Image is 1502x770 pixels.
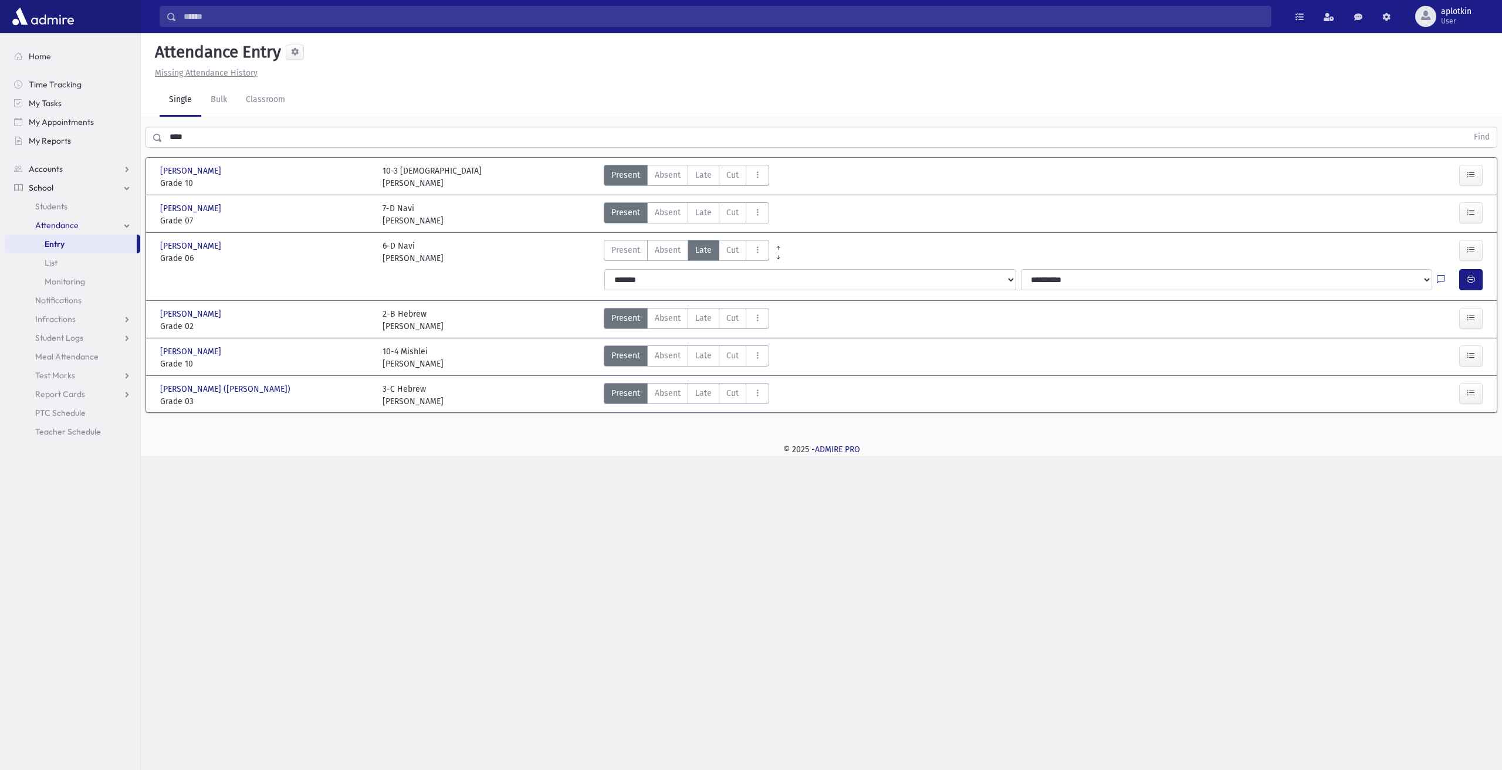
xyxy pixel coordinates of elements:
span: Absent [655,206,681,219]
div: AttTypes [604,345,769,370]
img: AdmirePro [9,5,77,28]
a: List [5,253,140,272]
span: Cut [726,206,739,219]
div: 6-D Navi [PERSON_NAME] [383,240,444,264]
a: My Reports [5,131,140,150]
span: Grade 10 [160,358,371,370]
a: Time Tracking [5,75,140,94]
a: Entry [5,235,137,253]
div: AttTypes [604,165,769,189]
a: Teacher Schedule [5,422,140,441]
div: 7-D Navi [PERSON_NAME] [383,202,444,227]
span: Student Logs [35,333,83,343]
span: Grade 07 [160,215,371,227]
span: [PERSON_NAME] [160,345,224,358]
span: Report Cards [35,389,85,399]
span: Cut [726,244,739,256]
span: Absent [655,387,681,399]
a: Classroom [236,84,295,117]
span: [PERSON_NAME] [160,308,224,320]
a: Monitoring [5,272,140,291]
a: Students [5,197,140,216]
span: Absent [655,244,681,256]
span: [PERSON_NAME] [160,165,224,177]
a: PTC Schedule [5,403,140,422]
a: My Appointments [5,113,140,131]
span: Grade 02 [160,320,371,333]
a: Bulk [201,84,236,117]
a: Student Logs [5,328,140,347]
a: ADMIRE PRO [815,445,860,454]
span: Late [695,169,712,181]
span: Attendance [35,220,79,230]
span: Cut [726,169,739,181]
span: Monitoring [45,276,85,287]
span: User [1441,16,1471,26]
span: Cut [726,350,739,362]
span: Absent [655,312,681,324]
span: Cut [726,387,739,399]
span: Entry [45,239,65,249]
span: Cut [726,312,739,324]
span: Teacher Schedule [35,426,101,437]
a: Single [160,84,201,117]
span: [PERSON_NAME] ([PERSON_NAME]) [160,383,293,395]
a: Home [5,47,140,66]
a: Accounts [5,160,140,178]
span: aplotkin [1441,7,1471,16]
span: Late [695,244,712,256]
span: Present [611,206,640,219]
span: Grade 10 [160,177,371,189]
span: Late [695,387,712,399]
span: Test Marks [35,370,75,381]
span: Absent [655,169,681,181]
div: 3-C Hebrew [PERSON_NAME] [383,383,444,408]
span: Late [695,350,712,362]
span: Present [611,387,640,399]
span: Present [611,169,640,181]
span: Home [29,51,51,62]
span: Accounts [29,164,63,174]
span: Present [611,244,640,256]
span: Meal Attendance [35,351,99,362]
span: My Appointments [29,117,94,127]
span: My Tasks [29,98,62,108]
input: Search [177,6,1271,27]
div: 10-4 Mishlei [PERSON_NAME] [383,345,444,370]
span: Grade 06 [160,252,371,264]
span: Students [35,201,67,212]
button: Find [1467,127,1497,147]
span: List [45,257,57,268]
span: Time Tracking [29,79,82,90]
span: Infractions [35,314,76,324]
a: Test Marks [5,366,140,385]
div: AttTypes [604,308,769,333]
a: Infractions [5,310,140,328]
div: © 2025 - [160,443,1483,456]
span: School [29,182,53,193]
a: My Tasks [5,94,140,113]
span: [PERSON_NAME] [160,202,224,215]
div: 10-3 [DEMOGRAPHIC_DATA] [PERSON_NAME] [383,165,482,189]
span: My Reports [29,135,71,146]
span: Late [695,206,712,219]
span: Grade 03 [160,395,371,408]
span: Present [611,312,640,324]
u: Missing Attendance History [155,68,258,78]
div: AttTypes [604,202,769,227]
span: Present [611,350,640,362]
span: Notifications [35,295,82,306]
div: AttTypes [604,240,769,264]
div: 2-B Hebrew [PERSON_NAME] [383,308,444,333]
a: Missing Attendance History [150,68,258,78]
a: School [5,178,140,197]
a: Meal Attendance [5,347,140,366]
span: Late [695,312,712,324]
span: Absent [655,350,681,362]
div: AttTypes [604,383,769,408]
a: Attendance [5,216,140,235]
span: [PERSON_NAME] [160,240,224,252]
h5: Attendance Entry [150,42,281,62]
a: Notifications [5,291,140,310]
a: Report Cards [5,385,140,403]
